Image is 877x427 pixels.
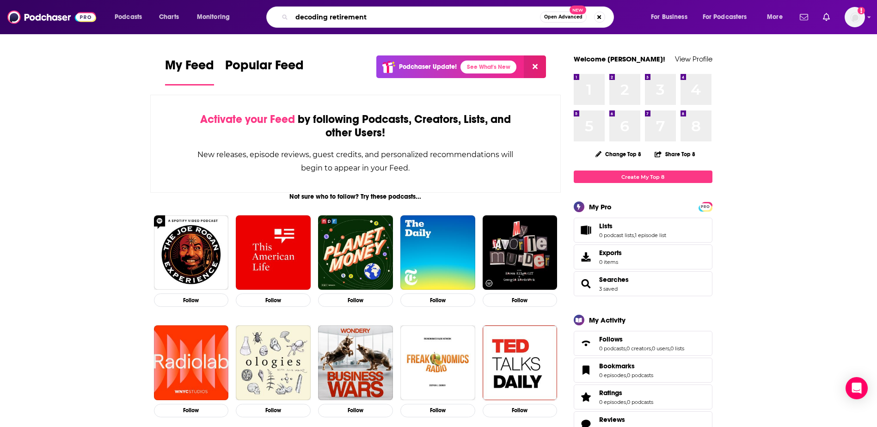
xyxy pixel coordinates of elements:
a: 0 users [652,345,669,352]
div: by following Podcasts, Creators, Lists, and other Users! [197,113,515,140]
button: open menu [644,10,699,24]
span: , [626,345,626,352]
button: Follow [236,293,311,307]
a: My Feed [165,57,214,85]
img: Planet Money [318,215,393,290]
span: For Podcasters [703,11,747,24]
div: My Pro [589,202,612,211]
div: New releases, episode reviews, guest credits, and personalized recommendations will begin to appe... [197,148,515,175]
input: Search podcasts, credits, & more... [292,10,540,24]
span: , [626,372,627,378]
span: New [570,6,586,14]
button: Follow [483,404,558,417]
span: Ratings [574,384,712,409]
img: Freakonomics Radio [400,325,475,400]
span: Follows [599,335,623,343]
span: Popular Feed [225,57,304,79]
span: Exports [599,249,622,257]
button: Open AdvancedNew [540,12,587,23]
button: Follow [154,404,229,417]
p: Podchaser Update! [399,63,457,71]
img: Business Wars [318,325,393,400]
img: Podchaser - Follow, Share and Rate Podcasts [7,8,96,26]
span: My Feed [165,57,214,79]
a: Welcome [PERSON_NAME]! [574,55,665,63]
a: PRO [700,203,711,210]
span: Ratings [599,389,622,397]
a: 0 podcast lists [599,232,634,238]
svg: Add a profile image [858,7,865,14]
span: Monitoring [197,11,230,24]
a: 0 episodes [599,399,626,405]
button: Follow [483,293,558,307]
a: Ratings [599,389,653,397]
a: Lists [599,222,666,230]
span: Podcasts [115,11,142,24]
span: , [634,232,635,238]
img: TED Talks Daily [483,325,558,400]
span: Lists [574,218,712,243]
a: Follows [599,335,684,343]
a: See What's New [460,61,516,73]
a: Bookmarks [599,362,653,370]
img: This American Life [236,215,311,290]
button: Follow [400,293,475,307]
span: Exports [577,250,595,263]
img: The Daily [400,215,475,290]
span: Charts [159,11,179,24]
a: 0 episodes [599,372,626,378]
span: Lists [599,222,613,230]
a: Bookmarks [577,364,595,377]
span: Follows [574,331,712,356]
a: 0 podcasts [627,399,653,405]
button: Follow [318,293,393,307]
a: 0 lists [670,345,684,352]
img: Ologies with Alie Ward [236,325,311,400]
a: 0 podcasts [627,372,653,378]
button: open menu [108,10,154,24]
span: , [651,345,652,352]
span: Activate your Feed [200,112,295,126]
span: More [767,11,783,24]
span: Logged in as WE_Broadcast [845,7,865,27]
a: 0 podcasts [599,345,626,352]
a: Show notifications dropdown [796,9,812,25]
button: Follow [318,404,393,417]
img: Radiolab [154,325,229,400]
a: Exports [574,244,712,269]
div: My Activity [589,316,626,324]
a: Searches [599,275,629,284]
button: Change Top 8 [590,148,647,160]
a: 0 creators [626,345,651,352]
a: Create My Top 8 [574,171,712,183]
a: Follows [577,337,595,350]
a: View Profile [675,55,712,63]
div: Open Intercom Messenger [846,377,868,399]
img: My Favorite Murder with Karen Kilgariff and Georgia Hardstark [483,215,558,290]
span: Open Advanced [544,15,583,19]
button: open menu [190,10,242,24]
a: 3 saved [599,286,618,292]
span: , [669,345,670,352]
a: Popular Feed [225,57,304,85]
span: Bookmarks [574,358,712,383]
div: Search podcasts, credits, & more... [275,6,623,28]
img: User Profile [845,7,865,27]
a: Searches [577,277,595,290]
button: Share Top 8 [654,145,696,163]
a: Lists [577,224,595,237]
button: Follow [154,293,229,307]
button: open menu [760,10,794,24]
img: The Joe Rogan Experience [154,215,229,290]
